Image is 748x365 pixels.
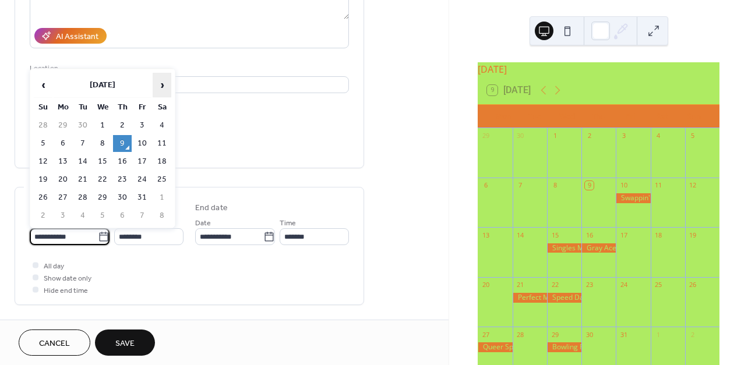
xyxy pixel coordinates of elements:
[551,132,559,140] div: 1
[34,28,107,44] button: AI Assistant
[153,207,171,224] td: 8
[73,135,92,152] td: 7
[54,117,72,134] td: 29
[93,207,112,224] td: 5
[689,281,697,289] div: 26
[73,99,92,116] th: Tu
[619,231,628,239] div: 17
[133,207,151,224] td: 7
[19,329,90,356] button: Cancel
[689,330,697,339] div: 2
[551,330,559,339] div: 29
[113,207,132,224] td: 6
[73,117,92,134] td: 30
[34,117,52,134] td: 28
[93,117,112,134] td: 1
[34,153,52,170] td: 12
[133,117,151,134] td: 3
[487,105,519,128] div: Mon
[153,73,171,97] span: ›
[54,153,72,170] td: 13
[44,285,88,297] span: Hide end time
[54,171,72,188] td: 20
[689,181,697,190] div: 12
[54,73,151,98] th: [DATE]
[153,189,171,206] td: 1
[56,31,98,43] div: AI Assistant
[516,281,525,289] div: 21
[133,135,151,152] td: 10
[689,231,697,239] div: 19
[113,135,132,152] td: 9
[73,153,92,170] td: 14
[34,73,52,97] span: ‹
[153,171,171,188] td: 25
[95,329,155,356] button: Save
[44,272,91,285] span: Show date only
[93,135,112,152] td: 8
[516,330,525,339] div: 28
[516,231,525,239] div: 14
[34,99,52,116] th: Su
[478,62,719,76] div: [DATE]
[34,135,52,152] td: 5
[73,189,92,206] td: 28
[481,231,490,239] div: 13
[481,132,490,140] div: 29
[195,202,228,214] div: End date
[547,293,581,303] div: Speed Dating
[619,281,628,289] div: 24
[616,193,650,203] div: Swappin' Boots
[481,181,490,190] div: 6
[654,181,663,190] div: 11
[93,189,112,206] td: 29
[513,293,547,303] div: Perfect Mash, Dating Show
[93,99,112,116] th: We
[519,105,551,128] div: Tue
[115,338,135,350] span: Save
[547,342,581,352] div: Bowling For Potato Soup
[113,99,132,116] th: Th
[133,189,151,206] td: 31
[133,171,151,188] td: 24
[39,338,70,350] span: Cancel
[54,207,72,224] td: 3
[153,99,171,116] th: Sa
[585,132,594,140] div: 2
[280,217,296,229] span: Time
[481,281,490,289] div: 20
[619,181,628,190] div: 10
[34,189,52,206] td: 26
[195,217,211,229] span: Date
[551,181,559,190] div: 8
[113,117,132,134] td: 2
[516,132,525,140] div: 30
[678,105,710,128] div: Sun
[481,330,490,339] div: 27
[583,105,615,128] div: Thu
[93,171,112,188] td: 22
[654,330,663,339] div: 1
[153,117,171,134] td: 4
[478,342,512,352] div: Queer Speed Dating
[689,132,697,140] div: 5
[93,153,112,170] td: 15
[551,231,559,239] div: 15
[73,207,92,224] td: 4
[30,62,347,75] div: Location
[113,171,132,188] td: 23
[551,105,583,128] div: Wed
[516,181,525,190] div: 7
[654,281,663,289] div: 25
[654,231,663,239] div: 18
[585,181,594,190] div: 9
[581,243,616,253] div: Gray Ace Demi Speed Dating
[34,171,52,188] td: 19
[54,189,72,206] td: 27
[113,189,132,206] td: 30
[133,153,151,170] td: 17
[113,153,132,170] td: 16
[547,243,581,253] div: Singles Mixer
[654,132,663,140] div: 4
